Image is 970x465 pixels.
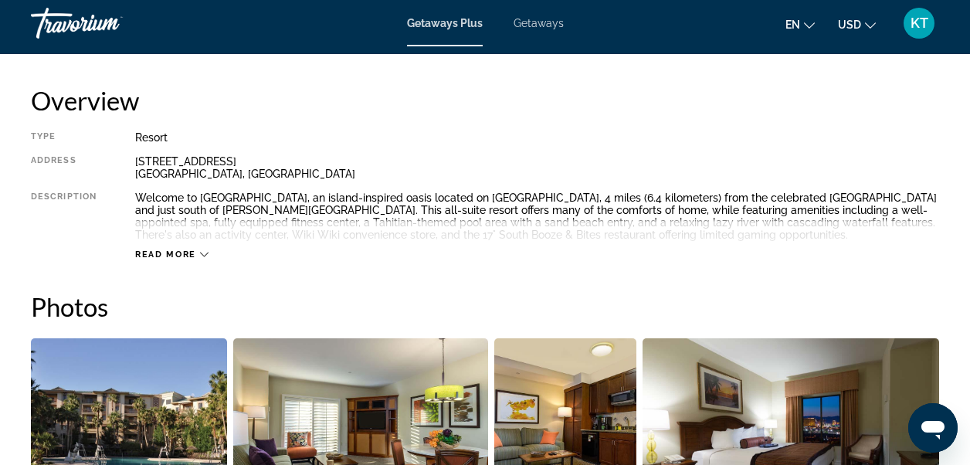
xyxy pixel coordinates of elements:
h2: Photos [31,291,939,322]
button: User Menu [899,7,939,39]
div: Description [31,192,97,241]
div: Address [31,155,97,180]
div: [STREET_ADDRESS] [GEOGRAPHIC_DATA], [GEOGRAPHIC_DATA] [135,155,939,180]
iframe: Button to launch messaging window [908,403,958,453]
div: Type [31,131,97,144]
h2: Overview [31,85,939,116]
button: Change language [785,13,815,36]
span: KT [911,15,928,31]
a: Getaways Plus [407,17,483,29]
span: Read more [135,249,196,260]
button: Read more [135,249,209,260]
a: Travorium [31,3,185,43]
a: Getaways [514,17,564,29]
button: Change currency [838,13,876,36]
div: Welcome to [GEOGRAPHIC_DATA], an island-inspired oasis located on [GEOGRAPHIC_DATA], 4 miles (6.4... [135,192,939,241]
span: en [785,19,800,31]
div: Resort [135,131,939,144]
span: USD [838,19,861,31]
